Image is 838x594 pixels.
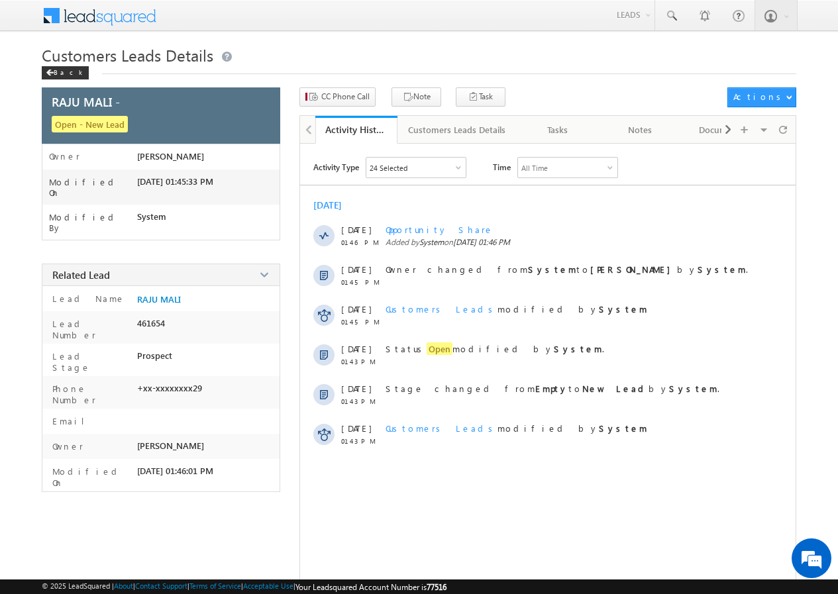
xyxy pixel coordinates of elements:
a: Customers Leads Details [397,116,517,144]
span: RAJU MALI - [52,93,120,110]
span: [DATE] [341,224,371,235]
strong: System [669,383,717,394]
span: modified by [386,422,647,434]
label: Lead Name [49,293,125,304]
strong: Empty [535,383,568,394]
a: Contact Support [135,581,187,590]
span: 01:43 PM [341,397,381,405]
span: Customers Leads [386,303,498,315]
span: CC Phone Call [321,91,370,103]
span: 01:46 PM [341,238,381,246]
label: Modified By [49,212,137,233]
div: Back [42,66,89,79]
span: 461654 [137,318,165,328]
div: Notes [610,122,670,138]
span: [DATE] 01:45:33 PM [137,176,213,187]
div: Activity History [325,123,388,136]
div: [DATE] [313,199,356,211]
span: Customers Leads [386,422,498,434]
span: [DATE] [341,303,371,315]
strong: System [554,343,602,354]
button: Task [456,87,505,107]
strong: New Lead [582,383,649,394]
span: [DATE] 01:46 PM [453,237,510,247]
span: Open [427,342,452,355]
a: Terms of Service [189,581,241,590]
button: CC Phone Call [299,87,376,107]
span: System [137,211,166,222]
label: Owner [49,440,83,452]
a: Acceptable Use [243,581,293,590]
label: Lead Stage [49,350,132,373]
span: +xx-xxxxxxxx29 [137,383,202,393]
span: Added by on [386,237,771,247]
strong: System [599,422,647,434]
li: Activity History [315,116,397,142]
a: Activity History [315,116,397,144]
span: Opportunity Share [386,224,494,235]
strong: System [528,264,576,275]
span: 01:43 PM [341,358,381,366]
div: Actions [733,91,786,103]
label: Lead Number [49,318,132,340]
label: Phone Number [49,383,132,405]
span: Status modified by . [386,342,604,355]
span: 77516 [427,582,446,592]
span: Stage changed from to by . [386,383,719,394]
span: [PERSON_NAME] [137,151,204,162]
span: Owner changed from to by . [386,264,748,275]
label: Owner [49,151,80,162]
span: 01:43 PM [341,437,381,445]
span: [DATE] [341,422,371,434]
span: Activity Type [313,157,359,177]
div: Customers Leads Details [408,122,505,138]
div: Documents [692,122,752,138]
strong: [PERSON_NAME] [590,264,677,275]
span: System [419,237,444,247]
label: Modified On [49,177,137,198]
button: Actions [727,87,796,107]
span: © 2025 LeadSquared | | | | | [42,581,446,592]
div: Tasks [528,122,588,138]
span: Customers Leads Details [42,44,213,66]
span: 01:45 PM [341,318,381,326]
span: Prospect [137,350,172,361]
span: [DATE] [341,343,371,354]
span: Time [493,157,511,177]
div: All Time [521,164,548,172]
span: Related Lead [52,268,110,281]
label: Email [49,415,95,426]
span: 01:45 PM [341,278,381,286]
span: Your Leadsquared Account Number is [295,582,446,592]
label: Modified On [49,466,132,488]
a: RAJU MALI [137,294,181,305]
span: [DATE] [341,264,371,275]
button: Note [392,87,441,107]
span: modified by [386,303,647,315]
strong: System [698,264,746,275]
span: [DATE] [341,383,371,394]
div: 24 Selected [370,164,407,172]
span: Open - New Lead [52,116,128,132]
span: [DATE] 01:46:01 PM [137,466,213,476]
a: About [114,581,133,590]
strong: System [599,303,647,315]
span: [PERSON_NAME] [137,440,204,451]
div: Owner Changed,Status Changed,Stage Changed,Source Changed,Notes & 19 more.. [366,158,466,177]
a: Documents [682,116,764,144]
a: Notes [600,116,682,144]
a: Tasks [517,116,600,144]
